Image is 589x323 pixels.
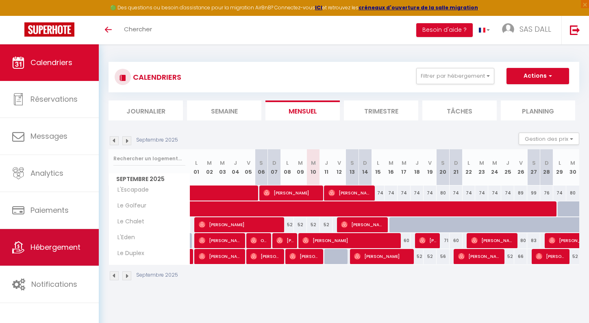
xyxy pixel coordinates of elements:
div: 52 [281,217,294,232]
span: [PERSON_NAME] [289,249,320,264]
li: Mensuel [265,100,340,120]
span: [PERSON_NAME] [199,249,242,264]
span: Le Chalet [110,217,146,226]
span: [PERSON_NAME] [263,185,320,201]
th: 16 [385,149,398,186]
input: Rechercher un logement... [113,151,185,166]
span: [PERSON_NAME] [536,249,566,264]
div: 52 [294,217,307,232]
div: 74 [553,186,566,201]
span: SAS DALL [519,24,551,34]
th: 10 [307,149,320,186]
abbr: J [325,159,328,167]
abbr: L [195,159,198,167]
div: 83 [527,233,540,248]
abbr: L [467,159,470,167]
span: Orlane Paraveman [250,233,268,248]
h3: CALENDRIERS [131,68,181,86]
th: 06 [255,149,268,186]
th: 26 [514,149,527,186]
abbr: V [519,159,523,167]
span: [PERSON_NAME] [199,217,281,232]
a: ICI [315,4,322,11]
th: 22 [463,149,476,186]
span: [PERSON_NAME] [341,217,385,232]
th: 27 [527,149,540,186]
abbr: L [377,159,379,167]
span: [PERSON_NAME] [419,233,437,248]
div: 52 [320,217,333,232]
abbr: M [570,159,575,167]
abbr: M [492,159,497,167]
div: 80 [437,186,450,201]
div: 74 [424,186,437,201]
div: 60 [450,233,463,248]
span: [PERSON_NAME] [250,249,281,264]
button: Gestion des prix [519,133,579,145]
abbr: M [311,159,316,167]
span: Réservations [30,94,78,104]
abbr: V [337,159,341,167]
li: Tâches [422,100,497,120]
abbr: S [441,159,445,167]
a: Chercher [118,16,158,44]
span: Chercher [124,25,152,33]
div: 74 [501,186,514,201]
button: Filtrer par hébergement [416,68,494,84]
span: [PERSON_NAME] [302,233,398,248]
abbr: J [234,159,237,167]
th: 17 [398,149,411,186]
span: Messages [30,131,67,141]
a: ... SAS DALL [496,16,561,44]
button: Actions [506,68,569,84]
abbr: M [402,159,406,167]
div: 99 [527,186,540,201]
div: 74 [398,186,411,201]
abbr: D [454,159,458,167]
span: Calendriers [30,57,72,68]
div: 80 [514,233,527,248]
span: [PERSON_NAME] [328,185,372,201]
span: [PERSON_NAME] [458,249,502,264]
span: [PERSON_NAME] [276,233,294,248]
th: 07 [268,149,281,186]
li: Semaine [187,100,261,120]
div: 52 [566,249,579,264]
th: 23 [475,149,488,186]
div: 56 [437,249,450,264]
th: 30 [566,149,579,186]
div: 74 [450,186,463,201]
abbr: S [259,159,263,167]
th: 15 [372,149,385,186]
span: Septembre 2025 [109,173,190,185]
li: Planning [501,100,575,120]
abbr: D [363,159,367,167]
img: logout [570,25,580,35]
a: créneaux d'ouverture de la salle migration [359,4,478,11]
abbr: J [506,159,509,167]
span: [PERSON_NAME] [471,233,515,248]
abbr: M [298,159,303,167]
div: 74 [385,186,398,201]
abbr: M [389,159,393,167]
abbr: V [247,159,250,167]
div: 52 [411,249,424,264]
p: Septembre 2025 [136,136,178,144]
div: 74 [372,186,385,201]
th: 08 [281,149,294,186]
th: 12 [333,149,346,186]
li: Trimestre [344,100,418,120]
div: 52 [424,249,437,264]
abbr: M [220,159,225,167]
th: 28 [540,149,553,186]
th: 11 [320,149,333,186]
th: 03 [216,149,229,186]
div: 60 [398,233,411,248]
span: [PERSON_NAME] [354,249,411,264]
span: Paiements [30,205,69,215]
div: 66 [514,249,527,264]
abbr: S [350,159,354,167]
img: ... [502,23,514,35]
span: Notifications [31,279,77,289]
